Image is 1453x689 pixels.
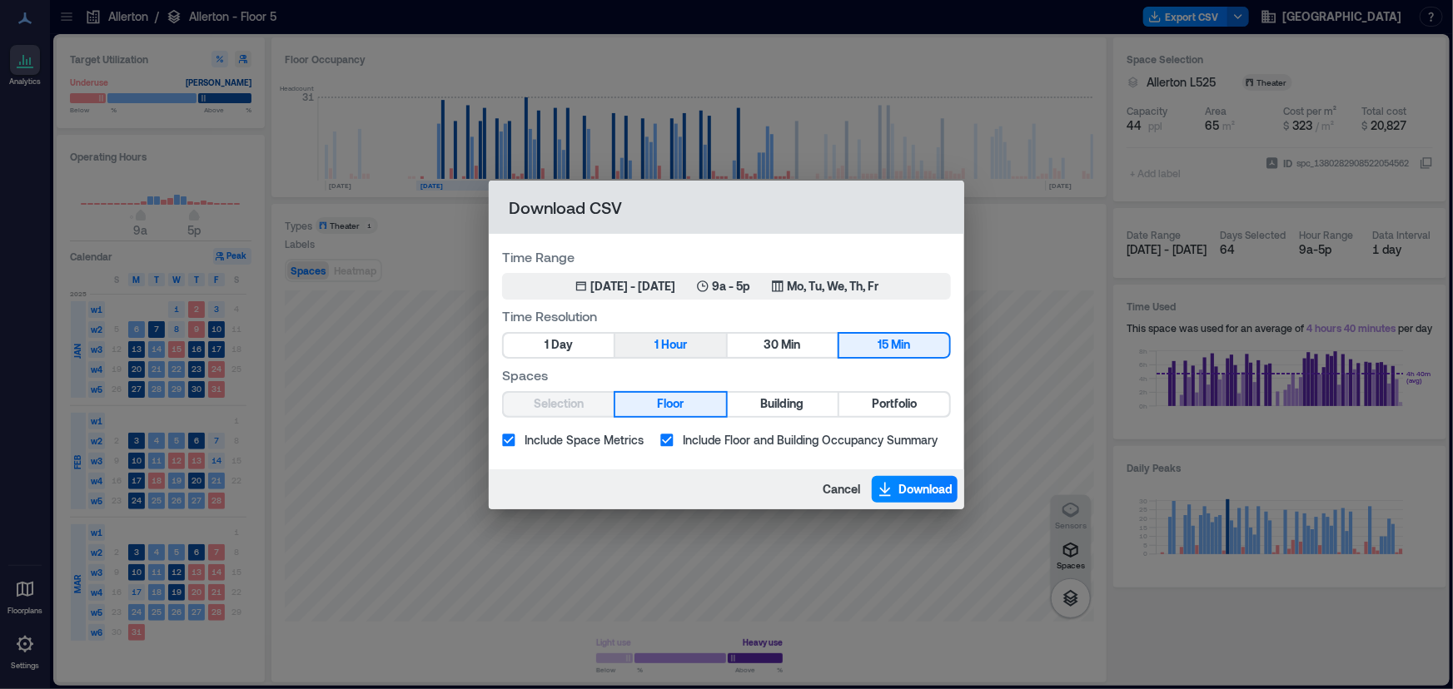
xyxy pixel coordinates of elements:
span: Include Floor and Building Occupancy Summary [683,431,938,449]
span: Include Space Metrics [525,431,644,449]
span: Download [898,481,953,498]
button: Download [872,476,958,503]
button: [DATE] - [DATE]9a - 5pMo, Tu, We, Th, Fr [502,273,951,300]
button: Building [728,393,838,416]
span: 1 [545,335,549,355]
label: Spaces [502,365,951,384]
button: 15 Min [839,334,949,357]
button: 1 Day [504,334,614,357]
span: Cancel [823,481,860,498]
span: 15 [878,335,888,355]
span: Hour [661,335,687,355]
span: Portfolio [872,394,917,414]
span: 1 [654,335,659,355]
p: Mo, Tu, We, Th, Fr [788,278,879,295]
p: 9a - 5p [713,278,751,295]
label: Time Resolution [502,306,951,325]
button: Floor [615,393,725,416]
span: Min [782,335,801,355]
span: Building [761,394,804,414]
button: Cancel [818,476,865,503]
span: 30 [764,335,779,355]
span: Min [891,335,910,355]
span: Floor [657,394,684,414]
label: Time Range [502,247,951,266]
button: 30 Min [728,334,838,357]
div: [DATE] - [DATE] [591,278,676,295]
h2: Download CSV [489,181,964,234]
span: Day [551,335,573,355]
button: Portfolio [839,393,949,416]
button: 1 Hour [615,334,725,357]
